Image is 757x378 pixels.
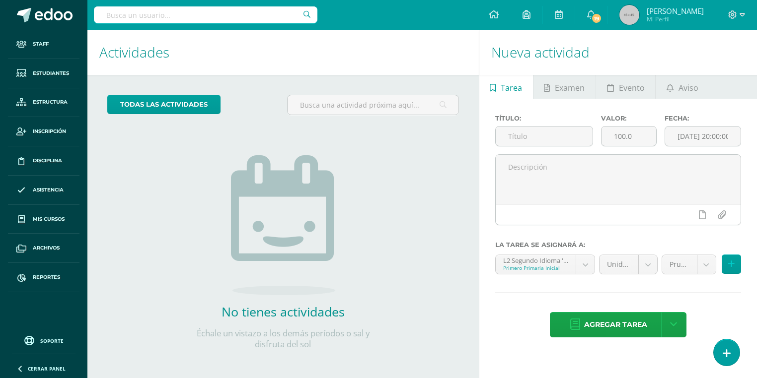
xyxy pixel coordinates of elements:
[40,337,64,344] span: Soporte
[12,333,76,347] a: Soporte
[679,76,698,100] span: Aviso
[665,126,741,146] input: Fecha de entrega
[33,127,66,135] span: Inscripción
[94,6,317,23] input: Busca un usuario...
[619,76,645,100] span: Evento
[596,75,655,99] a: Evento
[491,30,745,75] h1: Nueva actividad
[600,255,657,274] a: Unidad 4
[33,157,62,165] span: Disciplina
[601,115,657,122] label: Valor:
[656,75,709,99] a: Aviso
[8,146,79,176] a: Disciplina
[662,255,716,274] a: Prueba de Logro (40.0%)
[288,95,458,115] input: Busca una actividad próxima aquí...
[231,155,335,295] img: no_activities.png
[607,255,631,274] span: Unidad 4
[8,30,79,59] a: Staff
[496,126,593,146] input: Título
[591,13,602,24] span: 19
[533,75,596,99] a: Examen
[555,76,585,100] span: Examen
[670,255,689,274] span: Prueba de Logro (40.0%)
[184,328,382,350] p: Échale un vistazo a los demás períodos o sal y disfruta del sol
[8,117,79,146] a: Inscripción
[8,263,79,292] a: Reportes
[33,98,68,106] span: Estructura
[8,59,79,88] a: Estudiantes
[33,273,60,281] span: Reportes
[8,176,79,205] a: Asistencia
[501,76,522,100] span: Tarea
[647,6,704,16] span: [PERSON_NAME]
[503,264,569,271] div: Primero Primaria Inicial
[479,75,533,99] a: Tarea
[99,30,467,75] h1: Actividades
[184,303,382,320] h2: No tienes actividades
[33,186,64,194] span: Asistencia
[8,205,79,234] a: Mis cursos
[496,255,595,274] a: L2 Segundo Idioma 'compound--L2 Segundo Idioma'Primero Primaria Inicial
[495,241,741,249] label: La tarea se asignará a:
[33,69,69,77] span: Estudiantes
[28,365,66,372] span: Cerrar panel
[8,88,79,118] a: Estructura
[495,115,593,122] label: Título:
[503,255,569,264] div: L2 Segundo Idioma 'compound--L2 Segundo Idioma'
[33,40,49,48] span: Staff
[33,244,60,252] span: Archivos
[619,5,639,25] img: 45x45
[665,115,741,122] label: Fecha:
[584,313,647,337] span: Agregar tarea
[33,215,65,223] span: Mis cursos
[602,126,656,146] input: Puntos máximos
[107,95,221,114] a: todas las Actividades
[8,234,79,263] a: Archivos
[647,15,704,23] span: Mi Perfil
